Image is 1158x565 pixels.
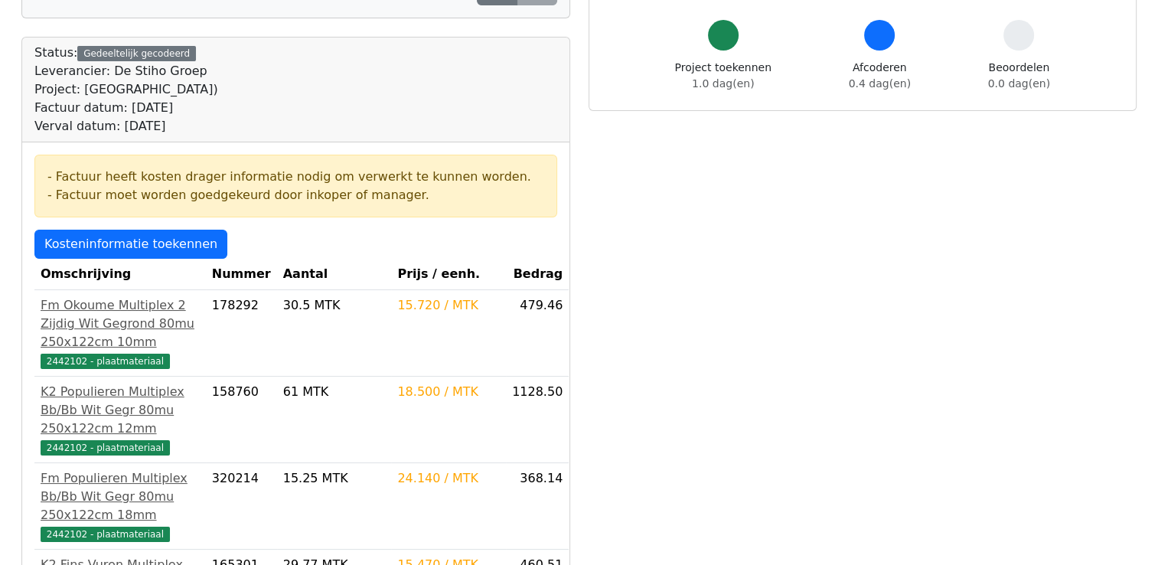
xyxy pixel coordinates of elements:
[41,383,200,456] a: K2 Populieren Multiplex Bb/Bb Wit Gegr 80mu 250x122cm 12mm2442102 - plaatmateriaal
[77,46,196,61] div: Gedeeltelijk gecodeerd
[692,77,754,90] span: 1.0 dag(en)
[397,469,500,488] div: 24.140 / MTK
[41,383,200,438] div: K2 Populieren Multiplex Bb/Bb Wit Gegr 80mu 250x122cm 12mm
[41,469,200,524] div: Fm Populieren Multiplex Bb/Bb Wit Gegr 80mu 250x122cm 18mm
[506,290,569,377] td: 479.46
[41,296,200,370] a: Fm Okoume Multiplex 2 Zijdig Wit Gegrond 80mu 250x122cm 10mm2442102 - plaatmateriaal
[34,99,218,117] div: Factuur datum: [DATE]
[206,290,277,377] td: 178292
[391,259,506,290] th: Prijs / eenh.
[206,259,277,290] th: Nummer
[675,60,771,92] div: Project toekennen
[397,296,500,315] div: 15.720 / MTK
[34,44,218,136] div: Status:
[277,259,392,290] th: Aantal
[41,354,170,369] span: 2442102 - plaatmateriaal
[849,60,911,92] div: Afcoderen
[506,259,569,290] th: Bedrag
[283,296,386,315] div: 30.5 MTK
[988,77,1050,90] span: 0.0 dag(en)
[41,469,200,543] a: Fm Populieren Multiplex Bb/Bb Wit Gegr 80mu 250x122cm 18mm2442102 - plaatmateriaal
[34,259,206,290] th: Omschrijving
[506,377,569,463] td: 1128.50
[47,186,544,204] div: - Factuur moet worden goedgekeurd door inkoper of manager.
[34,62,218,80] div: Leverancier: De Stiho Groep
[41,527,170,542] span: 2442102 - plaatmateriaal
[47,168,544,186] div: - Factuur heeft kosten drager informatie nodig om verwerkt te kunnen worden.
[41,296,200,351] div: Fm Okoume Multiplex 2 Zijdig Wit Gegrond 80mu 250x122cm 10mm
[397,383,500,401] div: 18.500 / MTK
[206,463,277,550] td: 320214
[41,440,170,456] span: 2442102 - plaatmateriaal
[34,117,218,136] div: Verval datum: [DATE]
[206,377,277,463] td: 158760
[988,60,1050,92] div: Beoordelen
[283,383,386,401] div: 61 MTK
[849,77,911,90] span: 0.4 dag(en)
[34,80,218,99] div: Project: [GEOGRAPHIC_DATA])
[283,469,386,488] div: 15.25 MTK
[34,230,227,259] a: Kosteninformatie toekennen
[506,463,569,550] td: 368.14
